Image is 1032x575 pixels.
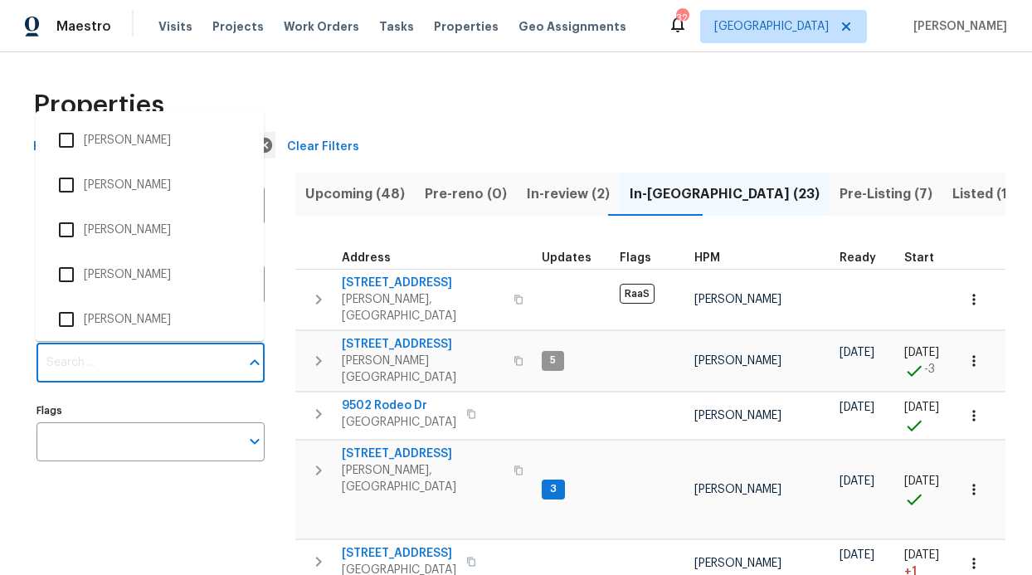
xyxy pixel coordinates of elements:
button: Close [243,351,266,374]
span: [DATE] [904,475,939,487]
span: In-review (2) [527,183,610,206]
span: [STREET_ADDRESS] [342,446,504,462]
span: 5 [543,353,562,368]
span: In-[GEOGRAPHIC_DATA] (23) [630,183,820,206]
span: [DATE] [840,549,874,561]
span: Clear Filters [287,137,359,158]
span: [PERSON_NAME] [694,410,781,422]
div: Actual renovation start date [904,252,949,264]
span: Properties [33,97,164,114]
span: [PERSON_NAME] [694,484,781,495]
span: 9502 Rodeo Dr [342,397,456,414]
span: [PERSON_NAME], [GEOGRAPHIC_DATA] [342,291,504,324]
span: [STREET_ADDRESS] [342,545,456,562]
span: Tasks [379,21,414,32]
button: Open [243,430,266,453]
span: [DATE] [840,347,874,358]
li: [PERSON_NAME] [49,168,251,202]
td: Project started on time [898,440,956,539]
span: Hide filters [33,137,98,158]
li: [PERSON_NAME] [49,123,251,158]
span: [GEOGRAPHIC_DATA] [342,414,456,431]
span: RaaS [620,284,655,304]
span: Projects [212,18,264,35]
span: -3 [924,361,935,378]
span: [DATE] [840,402,874,413]
span: Work Orders [284,18,359,35]
button: Hide filters [27,132,105,163]
span: Pre-Listing (7) [840,183,932,206]
span: [DATE] [840,475,874,487]
span: [STREET_ADDRESS] [342,275,504,291]
span: Maestro [56,18,111,35]
span: Flags [620,252,651,264]
span: [PERSON_NAME][GEOGRAPHIC_DATA] [342,353,504,386]
span: [PERSON_NAME] [694,558,781,569]
span: Upcoming (48) [305,183,405,206]
span: [PERSON_NAME] [694,355,781,367]
span: Listed (164) [952,183,1031,206]
div: 32 [676,10,688,27]
li: [PERSON_NAME] [49,212,251,247]
span: [STREET_ADDRESS] [342,336,504,353]
span: Visits [158,18,192,35]
span: Ready [840,252,876,264]
span: Properties [434,18,499,35]
td: Project started 3 days early [898,330,956,391]
span: [PERSON_NAME], [GEOGRAPHIC_DATA] [342,462,504,495]
label: Flags [37,406,265,416]
span: [DATE] [904,402,939,413]
span: Geo Assignments [518,18,626,35]
span: [DATE] [904,347,939,358]
span: [GEOGRAPHIC_DATA] [714,18,829,35]
input: Search ... [37,344,240,383]
td: Project started on time [898,392,956,439]
span: Pre-reno (0) [425,183,507,206]
li: [PERSON_NAME] [49,257,251,292]
span: [PERSON_NAME] [694,294,781,305]
button: Clear Filters [280,132,366,163]
span: 3 [543,482,563,496]
span: Address [342,252,391,264]
span: [DATE] [904,549,939,561]
span: HPM [694,252,720,264]
span: Start [904,252,934,264]
li: [PERSON_NAME] [49,302,251,337]
span: Updates [542,252,591,264]
div: Earliest renovation start date (first business day after COE or Checkout) [840,252,891,264]
span: [PERSON_NAME] [907,18,1007,35]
